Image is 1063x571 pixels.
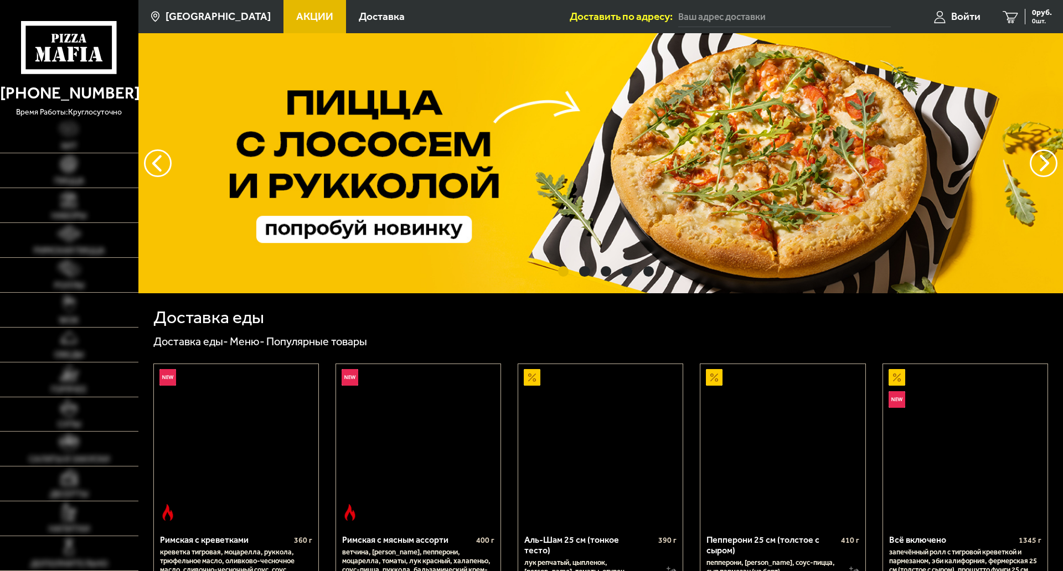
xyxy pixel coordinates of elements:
span: Дополнительно [30,560,108,568]
a: Меню- [230,335,265,348]
img: Акционный [889,369,905,386]
span: Римская пицца [34,247,105,255]
span: 410 г [841,536,859,545]
span: Доставка [359,11,405,22]
img: Новинка [342,369,358,386]
img: Акционный [706,369,723,386]
div: Пепперони 25 см (толстое с сыром) [706,534,838,556]
span: 400 г [476,536,494,545]
span: Войти [951,11,981,22]
img: Острое блюдо [159,504,176,521]
button: точки переключения [558,266,569,277]
a: АкционныйПепперони 25 см (толстое с сыром) [700,364,865,526]
span: WOK [59,316,79,325]
div: Популярные товары [266,334,367,349]
span: 1345 г [1019,536,1041,545]
span: Салаты и закуски [29,455,110,464]
img: Акционный [524,369,540,386]
div: Аль-Шам 25 см (тонкое тесто) [524,534,656,556]
span: Супы [58,421,81,429]
span: Роллы [54,282,84,290]
span: [GEOGRAPHIC_DATA] [166,11,271,22]
input: Ваш адрес доставки [678,7,891,27]
span: 0 шт. [1032,18,1052,24]
button: точки переключения [601,266,611,277]
div: Римская с креветками [160,534,291,545]
span: 360 г [294,536,312,545]
div: Всё включено [889,534,1016,545]
span: Доставить по адресу: [570,11,678,22]
a: НовинкаОстрое блюдоРимская с креветками [154,364,318,526]
span: Горячее [51,386,87,394]
span: Пицца [54,177,84,185]
span: 390 г [658,536,677,545]
button: следующий [144,149,172,177]
button: точки переключения [579,266,590,277]
a: Доставка еды- [153,335,228,348]
h1: Доставка еды [153,308,264,326]
span: Наборы [51,212,86,220]
button: предыдущий [1030,149,1057,177]
a: АкционныйНовинкаВсё включено [883,364,1047,526]
img: Новинка [159,369,176,386]
img: Новинка [889,391,905,408]
span: Напитки [49,525,90,533]
button: точки переключения [643,266,654,277]
button: точки переключения [622,266,632,277]
span: 0 руб. [1032,9,1052,17]
span: Десерты [50,490,88,499]
a: АкционныйАль-Шам 25 см (тонкое тесто) [518,364,683,526]
span: Акции [296,11,333,22]
span: Хит [61,142,78,150]
div: Римская с мясным ассорти [342,534,473,545]
span: Обеды [54,351,84,359]
a: НовинкаОстрое блюдоРимская с мясным ассорти [336,364,500,526]
img: Острое блюдо [342,504,358,521]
